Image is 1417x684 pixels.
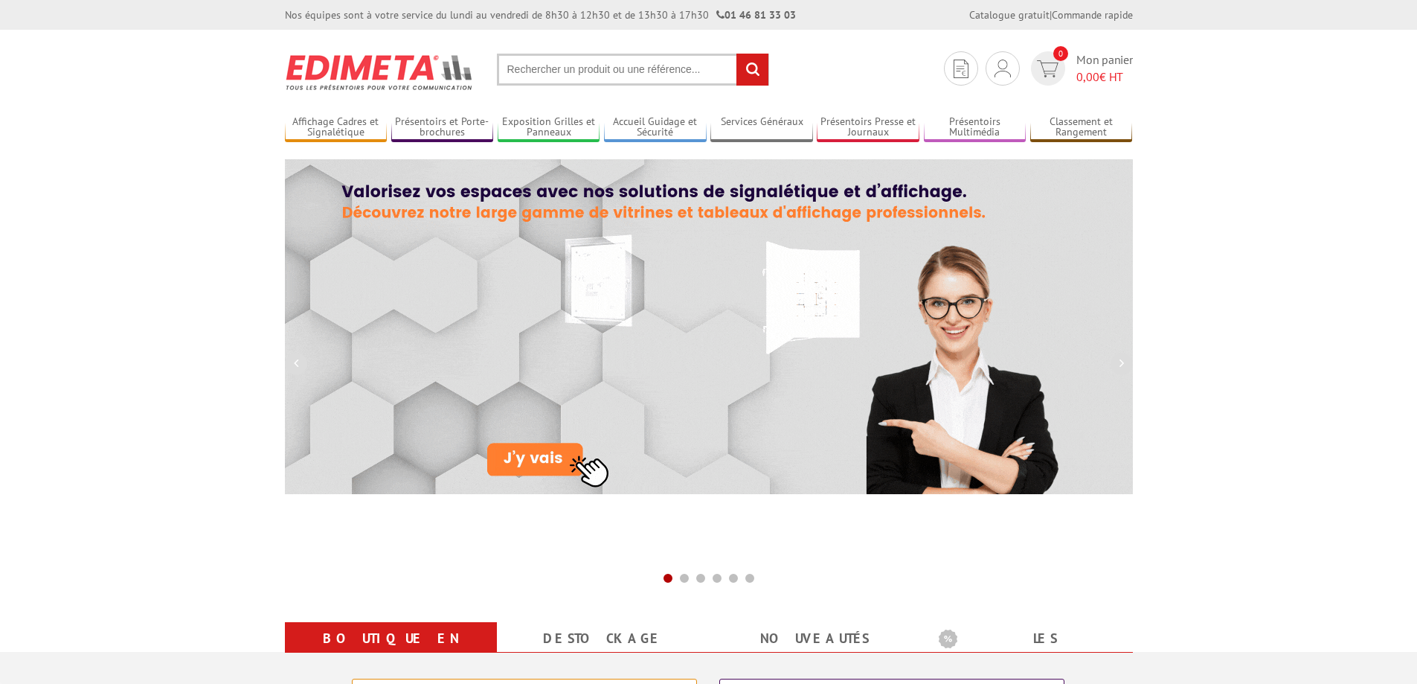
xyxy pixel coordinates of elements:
img: devis rapide [1037,60,1058,77]
a: Affichage Cadres et Signalétique [285,115,388,140]
div: Nos équipes sont à votre service du lundi au vendredi de 8h30 à 12h30 et de 13h30 à 17h30 [285,7,796,22]
a: Présentoirs Multimédia [924,115,1026,140]
a: Services Généraux [710,115,813,140]
a: devis rapide 0 Mon panier 0,00€ HT [1027,51,1133,86]
a: nouveautés [727,625,903,652]
a: Catalogue gratuit [969,8,1050,22]
input: rechercher [736,54,768,86]
input: Rechercher un produit ou une référence... [497,54,769,86]
strong: 01 46 81 33 03 [716,8,796,22]
a: Accueil Guidage et Sécurité [604,115,707,140]
a: Présentoirs et Porte-brochures [391,115,494,140]
a: Commande rapide [1052,8,1133,22]
a: Les promotions [939,625,1115,679]
a: Exposition Grilles et Panneaux [498,115,600,140]
span: 0,00 [1076,69,1099,84]
a: Présentoirs Presse et Journaux [817,115,919,140]
span: € HT [1076,68,1133,86]
a: Boutique en ligne [303,625,479,679]
a: Classement et Rangement [1030,115,1133,140]
div: | [969,7,1133,22]
img: Présentoir, panneau, stand - Edimeta - PLV, affichage, mobilier bureau, entreprise [285,45,475,100]
img: devis rapide [995,60,1011,77]
a: Destockage [515,625,691,652]
b: Les promotions [939,625,1125,655]
span: Mon panier [1076,51,1133,86]
span: 0 [1053,46,1068,61]
img: devis rapide [954,60,968,78]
